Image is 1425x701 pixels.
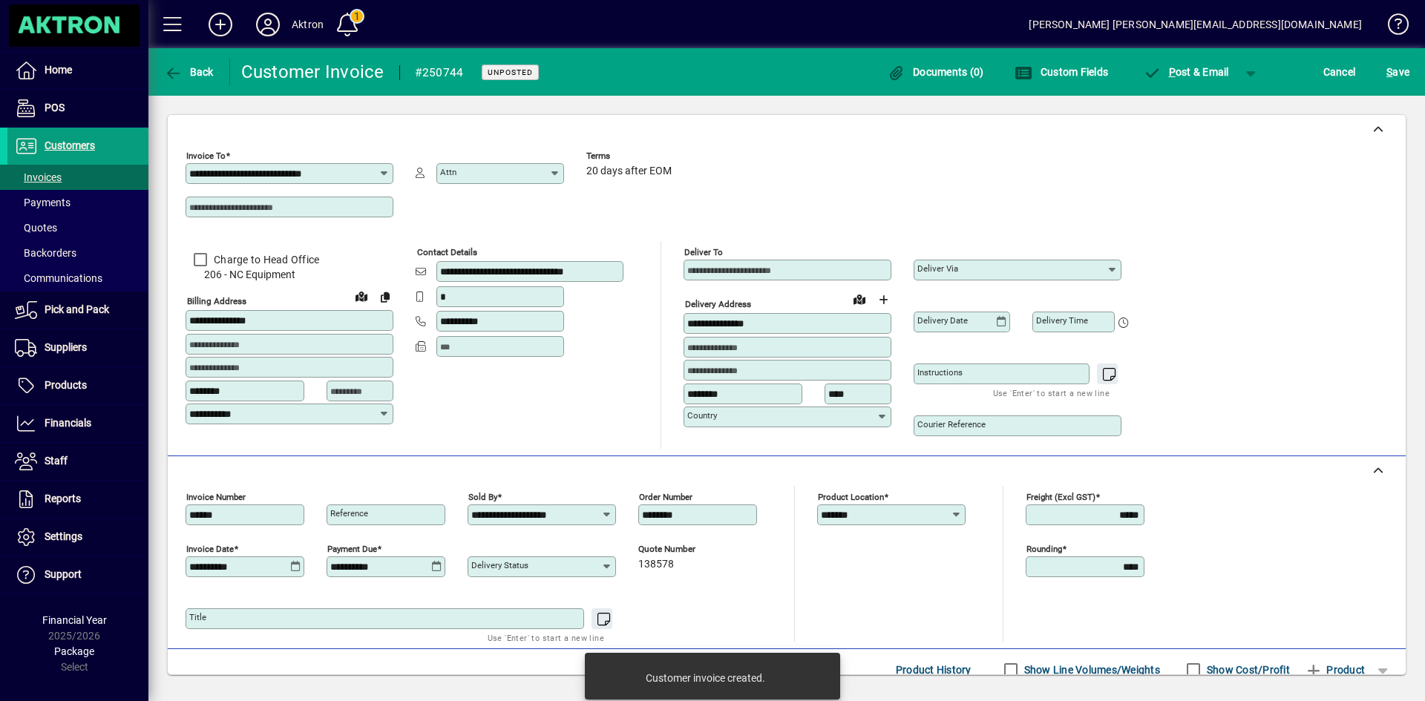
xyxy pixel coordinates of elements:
[1029,13,1362,36] div: [PERSON_NAME] [PERSON_NAME][EMAIL_ADDRESS][DOMAIN_NAME]
[1323,60,1356,84] span: Cancel
[1377,3,1406,51] a: Knowledge Base
[211,252,319,267] label: Charge to Head Office
[350,284,373,308] a: View on map
[7,165,148,190] a: Invoices
[917,315,968,326] mat-label: Delivery date
[7,405,148,442] a: Financials
[15,247,76,259] span: Backorders
[917,367,963,378] mat-label: Instructions
[160,59,217,85] button: Back
[468,492,497,502] mat-label: Sold by
[488,629,604,646] mat-hint: Use 'Enter' to start a new line
[1320,59,1360,85] button: Cancel
[7,329,148,366] a: Suppliers
[646,671,765,685] div: Customer invoice created.
[186,544,234,554] mat-label: Invoice date
[15,272,102,284] span: Communications
[586,151,675,161] span: Terms
[7,266,148,291] a: Communications
[1026,544,1062,554] mat-label: Rounding
[415,61,464,85] div: #250744
[890,656,977,683] button: Product History
[7,215,148,240] a: Quotes
[1036,315,1088,326] mat-label: Delivery time
[917,419,986,430] mat-label: Courier Reference
[45,64,72,76] span: Home
[1143,66,1229,78] span: ost & Email
[45,341,87,353] span: Suppliers
[45,493,81,504] span: Reports
[148,59,230,85] app-page-header-button: Back
[7,190,148,215] a: Payments
[244,11,292,38] button: Profile
[884,59,988,85] button: Documents (0)
[1026,492,1095,502] mat-label: Freight (excl GST)
[241,60,384,84] div: Customer Invoice
[373,285,397,309] button: Copy to Delivery address
[1297,656,1372,683] button: Product
[1015,66,1108,78] span: Custom Fields
[45,417,91,429] span: Financials
[1204,662,1290,677] label: Show Cost/Profit
[45,379,87,391] span: Products
[896,658,972,682] span: Product History
[164,66,214,78] span: Back
[7,240,148,266] a: Backorders
[45,568,82,580] span: Support
[1021,662,1160,677] label: Show Line Volumes/Weights
[7,519,148,556] a: Settings
[42,614,107,626] span: Financial Year
[1386,66,1392,78] span: S
[54,645,94,657] span: Package
[638,544,727,554] span: Quote number
[186,151,226,161] mat-label: Invoice To
[45,530,82,542] span: Settings
[7,556,148,593] a: Support
[15,197,71,208] span: Payments
[186,267,393,283] span: 206 - NC Equipment
[684,247,723,257] mat-label: Deliver To
[189,612,206,622] mat-label: Title
[440,167,456,177] mat-label: Attn
[327,544,377,554] mat-label: Payment due
[45,139,95,151] span: Customers
[848,287,871,311] a: View on map
[330,508,368,519] mat-label: Reference
[1169,66,1176,78] span: P
[871,288,895,312] button: Choose address
[888,66,984,78] span: Documents (0)
[917,263,958,274] mat-label: Deliver via
[197,11,244,38] button: Add
[186,492,246,502] mat-label: Invoice number
[818,492,884,502] mat-label: Product location
[638,559,674,570] span: 138578
[488,68,533,77] span: Unposted
[7,367,148,404] a: Products
[15,222,57,234] span: Quotes
[687,410,717,421] mat-label: Country
[45,455,68,467] span: Staff
[7,52,148,89] a: Home
[471,560,528,570] mat-label: Delivery status
[292,13,324,36] div: Aktron
[45,303,109,315] span: Pick and Pack
[15,171,62,183] span: Invoices
[7,292,148,329] a: Pick and Pack
[993,384,1110,401] mat-hint: Use 'Enter' to start a new line
[639,492,692,502] mat-label: Order number
[1305,658,1365,682] span: Product
[7,90,148,127] a: POS
[1011,59,1112,85] button: Custom Fields
[1136,59,1236,85] button: Post & Email
[45,102,65,113] span: POS
[1383,59,1413,85] button: Save
[7,443,148,480] a: Staff
[1386,60,1409,84] span: ave
[586,165,672,177] span: 20 days after EOM
[7,481,148,518] a: Reports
